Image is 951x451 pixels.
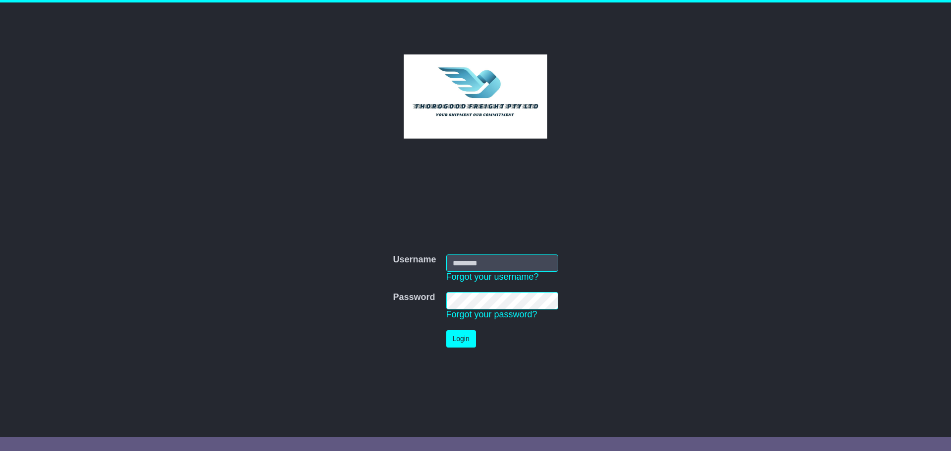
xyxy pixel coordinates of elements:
[393,292,435,303] label: Password
[393,254,436,265] label: Username
[404,54,548,139] img: Thorogood Freight Pty Ltd
[446,272,539,282] a: Forgot your username?
[446,309,537,319] a: Forgot your password?
[446,330,476,348] button: Login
